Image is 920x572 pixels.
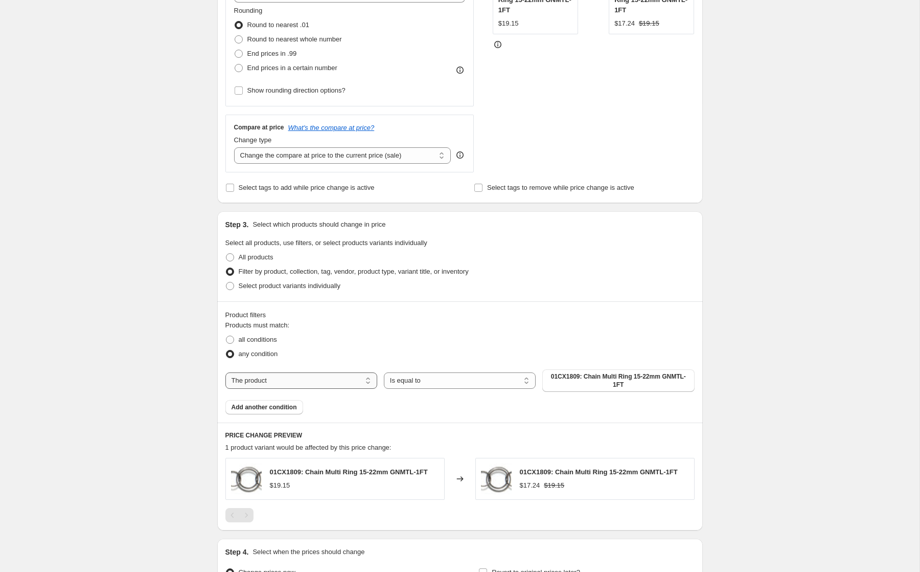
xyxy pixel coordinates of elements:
div: $19.15 [498,18,519,29]
h3: Compare at price [234,123,284,131]
span: Show rounding direction options? [247,86,346,94]
div: help [455,150,465,160]
span: Filter by product, collection, tag, vendor, product type, variant title, or inventory [239,268,469,275]
span: End prices in a certain number [247,64,337,72]
strike: $19.15 [544,480,564,491]
span: All products [239,253,273,261]
div: $19.15 [270,480,290,491]
span: Add another condition [232,403,297,411]
span: Round to nearest whole number [247,35,342,43]
span: 01CX1809: Chain Multi Ring 15-22mm GNMTL-1FT [548,372,688,389]
button: What's the compare at price? [288,124,375,131]
span: Change type [234,136,272,144]
span: Round to nearest .01 [247,21,309,29]
h6: PRICE CHANGE PREVIEW [225,431,695,439]
nav: Pagination [225,508,254,522]
h2: Step 3. [225,219,249,230]
span: Select all products, use filters, or select products variants individually [225,239,427,247]
p: Select which products should change in price [252,219,385,230]
span: 1 product variant would be affected by this price change: [225,444,392,451]
span: End prices in .99 [247,50,297,57]
div: $17.24 [614,18,635,29]
div: Product filters [225,310,695,320]
div: $17.24 [520,480,540,491]
span: Products must match: [225,321,290,329]
span: Select tags to add while price change is active [239,184,375,191]
span: Select tags to remove while price change is active [487,184,634,191]
strike: $19.15 [639,18,659,29]
img: 206051_80x.jpg [231,464,262,494]
p: Select when the prices should change [252,547,364,557]
span: all conditions [239,336,277,343]
span: any condition [239,350,278,358]
span: Select product variants individually [239,282,340,290]
span: 01CX1809: Chain Multi Ring 15-22mm GNMTL-1FT [520,468,678,476]
img: 206051_80x.jpg [481,464,512,494]
button: 01CX1809: Chain Multi Ring 15-22mm GNMTL-1FT [542,369,694,392]
span: 01CX1809: Chain Multi Ring 15-22mm GNMTL-1FT [270,468,428,476]
h2: Step 4. [225,547,249,557]
span: Rounding [234,7,263,14]
button: Add another condition [225,400,303,414]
